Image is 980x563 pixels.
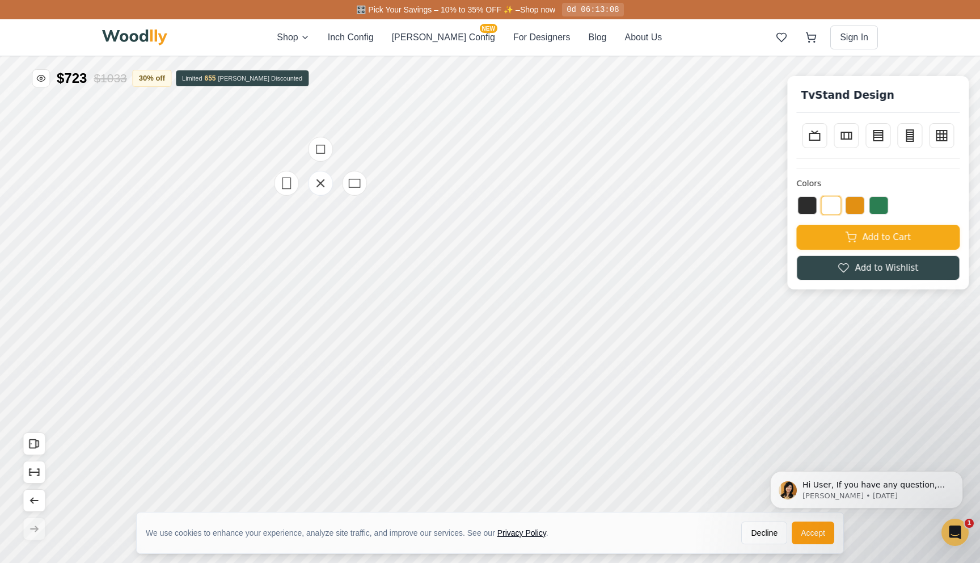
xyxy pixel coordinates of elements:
div: 0d 06:13:08 [562,3,623,16]
button: Show Dimensions [23,461,45,484]
span: 1 [965,519,974,528]
iframe: Intercom live chat [941,519,969,546]
iframe: Intercom notifications message [753,447,980,532]
h4: Colors [796,178,960,190]
button: Undo [23,489,45,512]
h1: TvStand Design [796,85,898,106]
span: NEW [480,24,497,33]
button: Add to Wishlist [796,255,960,280]
button: Black [797,196,817,215]
a: Shop now [520,5,555,14]
span: 🎛️ Pick Your Savings – 10% to 35% OFF ✨ – [356,5,519,14]
button: White [821,196,841,215]
button: Shop [277,31,309,44]
button: For Designers [513,31,570,44]
button: Accept [792,522,834,544]
div: We use cookies to enhance your experience, analyze site traffic, and improve our services. See our . [146,527,557,539]
button: Sign In [830,26,878,49]
button: Add to Cart [796,225,960,250]
img: Woodlly [102,30,167,45]
button: Open All Doors [23,432,45,455]
button: Hide price [32,69,50,87]
button: Green [869,196,888,215]
button: [PERSON_NAME] ConfigNEW [392,31,495,44]
a: Privacy Policy [497,528,546,537]
button: Inch Config [328,31,374,44]
button: About Us [624,31,662,44]
button: Blog [588,31,606,44]
button: Yellow [845,196,864,215]
button: Decline [741,522,787,544]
